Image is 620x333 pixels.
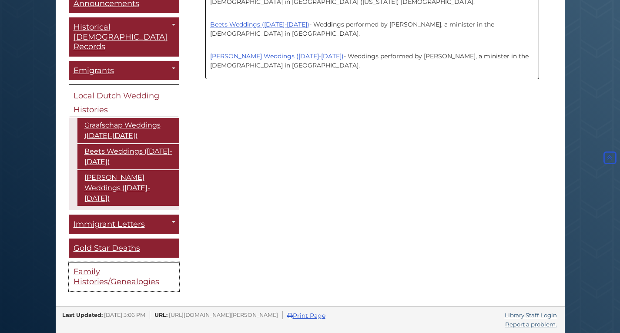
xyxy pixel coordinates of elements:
span: URL: [154,312,168,318]
p: - Weddings performed by [PERSON_NAME], a minister in the [DEMOGRAPHIC_DATA] in [GEOGRAPHIC_DATA]. [210,11,534,38]
i: Print Page [287,313,293,319]
span: Family Histories/Genealogies [74,267,159,286]
span: [DATE] 3:06 PM [104,312,145,318]
span: Local Dutch Wedding Histories [74,91,159,114]
a: Library Staff Login [505,312,557,319]
a: Local Dutch Wedding Histories [69,84,179,117]
a: [PERSON_NAME] Weddings ([DATE]-[DATE]) [210,52,344,60]
a: Print Page [287,312,325,320]
p: - Weddings performed by [PERSON_NAME], a minister in the [DEMOGRAPHIC_DATA] in [GEOGRAPHIC_DATA]. [210,43,534,70]
span: Historical [DEMOGRAPHIC_DATA] Records [74,22,168,51]
a: Emigrants [69,61,179,81]
a: Family Histories/Genealogies [69,262,179,291]
span: Immigrant Letters [74,219,145,229]
a: Report a problem. [505,321,557,328]
a: Historical [DEMOGRAPHIC_DATA] Records [69,17,179,57]
a: Back to Top [602,154,618,162]
a: [PERSON_NAME] Weddings ([DATE]-[DATE]) [77,170,179,206]
span: Gold Star Deaths [74,243,140,253]
a: Gold Star Deaths [69,239,179,258]
span: Last Updated: [62,312,103,318]
span: Emigrants [74,66,114,75]
a: Beets Weddings ([DATE]-[DATE]) [210,20,309,28]
a: Beets Weddings ([DATE]-[DATE]) [77,144,179,169]
span: [URL][DOMAIN_NAME][PERSON_NAME] [169,312,278,318]
a: Graafschap Weddings ([DATE]-[DATE]) [77,118,179,143]
a: Immigrant Letters [69,215,179,234]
